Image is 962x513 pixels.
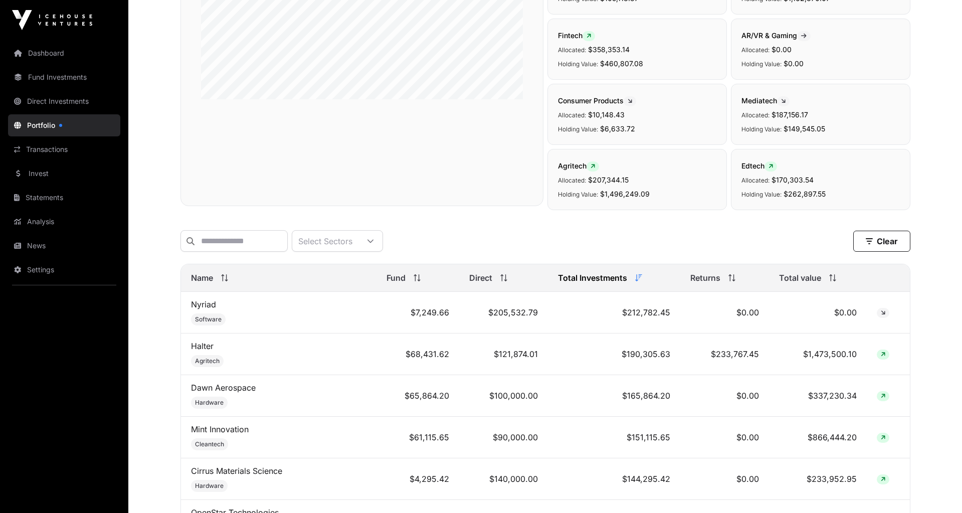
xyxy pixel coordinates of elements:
[8,114,120,136] a: Portfolio
[459,417,548,458] td: $90,000.00
[8,259,120,281] a: Settings
[741,191,782,198] span: Holding Value:
[769,458,867,500] td: $233,952.95
[195,315,222,323] span: Software
[8,90,120,112] a: Direct Investments
[690,272,720,284] span: Returns
[558,31,595,40] span: Fintech
[459,292,548,333] td: $205,532.79
[191,272,213,284] span: Name
[195,482,224,490] span: Hardware
[195,440,224,448] span: Cleantech
[680,292,769,333] td: $0.00
[8,42,120,64] a: Dashboard
[459,458,548,500] td: $140,000.00
[191,341,214,351] a: Halter
[548,333,680,375] td: $190,305.63
[558,60,598,68] span: Holding Value:
[680,417,769,458] td: $0.00
[600,59,643,68] span: $460,807.08
[548,292,680,333] td: $212,782.45
[558,46,586,54] span: Allocated:
[769,333,867,375] td: $1,473,500.10
[558,177,586,184] span: Allocated:
[769,375,867,417] td: $337,230.34
[741,177,769,184] span: Allocated:
[376,292,459,333] td: $7,249.66
[600,124,635,133] span: $6,633.72
[558,125,598,133] span: Holding Value:
[191,466,282,476] a: Cirrus Materials Science
[588,45,630,54] span: $358,353.14
[459,333,548,375] td: $121,874.01
[772,176,814,184] span: $170,303.54
[558,96,636,105] span: Consumer Products
[558,191,598,198] span: Holding Value:
[741,161,777,170] span: Edtech
[191,424,249,434] a: Mint Innovation
[741,96,790,105] span: Mediatech
[680,458,769,500] td: $0.00
[769,292,867,333] td: $0.00
[548,417,680,458] td: $151,115.65
[588,176,629,184] span: $207,344.15
[191,383,256,393] a: Dawn Aerospace
[195,399,224,407] span: Hardware
[8,235,120,257] a: News
[8,66,120,88] a: Fund Investments
[741,111,769,119] span: Allocated:
[8,211,120,233] a: Analysis
[8,187,120,209] a: Statements
[769,417,867,458] td: $866,444.20
[784,59,804,68] span: $0.00
[469,272,492,284] span: Direct
[376,458,459,500] td: $4,295.42
[588,110,625,119] span: $10,148.43
[195,357,220,365] span: Agritech
[387,272,406,284] span: Fund
[600,190,650,198] span: $1,496,249.09
[741,46,769,54] span: Allocated:
[741,31,811,40] span: AR/VR & Gaming
[779,272,821,284] span: Total value
[784,190,826,198] span: $262,897.55
[558,161,599,170] span: Agritech
[548,458,680,500] td: $144,295.42
[784,124,825,133] span: $149,545.05
[548,375,680,417] td: $165,864.20
[772,45,792,54] span: $0.00
[8,138,120,160] a: Transactions
[558,111,586,119] span: Allocated:
[376,333,459,375] td: $68,431.62
[8,162,120,185] a: Invest
[772,110,808,119] span: $187,156.17
[376,417,459,458] td: $61,115.65
[12,10,92,30] img: Icehouse Ventures Logo
[459,375,548,417] td: $100,000.00
[376,375,459,417] td: $65,864.20
[680,333,769,375] td: $233,767.45
[912,465,962,513] iframe: Chat Widget
[191,299,216,309] a: Nyriad
[558,272,627,284] span: Total Investments
[741,60,782,68] span: Holding Value:
[741,125,782,133] span: Holding Value:
[680,375,769,417] td: $0.00
[292,231,358,251] div: Select Sectors
[853,231,910,252] button: Clear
